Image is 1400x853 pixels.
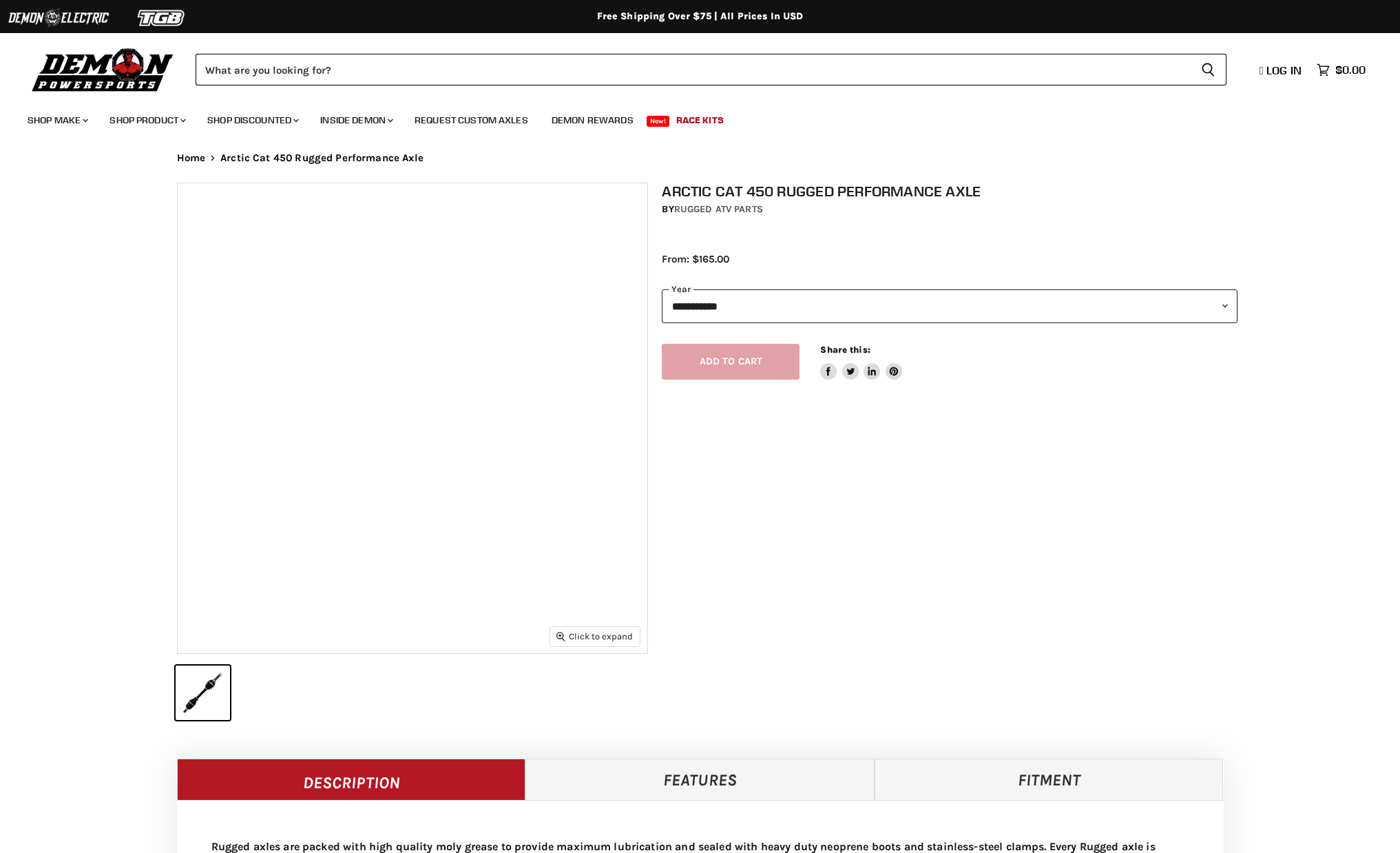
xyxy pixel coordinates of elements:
[310,106,401,134] a: Inside Demon
[196,54,1226,85] form: Product
[99,106,194,134] a: Shop Product
[176,666,230,720] button: IMAGE thumbnail
[1253,64,1310,76] a: Log in
[662,183,1237,200] h1: Arctic Cat 450 Rugged Performance Axle
[7,5,110,31] img: Demon Electric Logo 2
[525,759,875,800] a: Features
[110,5,213,31] img: TGB Logo 2
[666,106,734,134] a: Race Kits
[1190,54,1226,85] button: Search
[556,631,633,641] span: Click to expand
[1335,63,1366,76] span: $0.00
[875,759,1224,800] a: Fitment
[674,203,763,215] a: Rugged ATV Parts
[220,152,424,164] span: Arctic Cat 450 Rugged Performance Axle
[550,627,640,646] button: Click to expand
[149,10,1251,23] div: Free Shipping Over $75 | All Prices In USD
[196,54,1190,85] input: Search
[197,106,307,134] a: Shop Discounted
[820,345,870,355] span: Share this:
[177,759,526,800] a: Description
[820,344,902,380] aside: Share this:
[149,152,1251,164] nav: Breadcrumbs
[662,202,1237,217] div: by
[404,106,539,134] a: Request Custom Axles
[1310,60,1372,80] a: $0.00
[541,106,644,134] a: Demon Rewards
[1266,63,1302,77] span: Log in
[662,253,729,265] span: From: $165.00
[17,101,1362,134] ul: Main menu
[662,289,1237,323] select: year
[177,152,206,164] a: Home
[17,106,96,134] a: Shop Make
[647,116,670,127] span: New!
[28,45,178,94] img: Demon Powersports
